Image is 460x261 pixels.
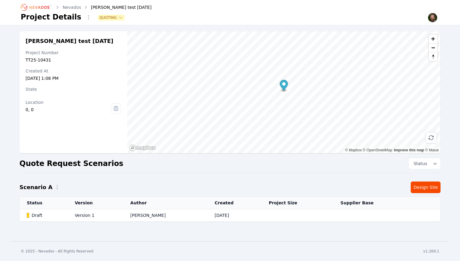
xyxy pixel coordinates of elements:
div: © 2025 - Nevados - All Rights Reserved [21,249,93,254]
a: Mapbox [345,148,362,152]
td: [DATE] [207,209,262,222]
canvas: Map [127,31,441,153]
div: Location [26,99,111,105]
a: Improve this map [394,148,424,152]
h2: [PERSON_NAME] test [DATE] [26,37,121,45]
tr: DraftVersion 1[PERSON_NAME][DATE] [19,209,441,222]
th: Author [123,197,207,209]
th: Version [68,197,123,209]
button: Zoom out [429,43,437,52]
h2: Quote Request Scenarios [19,159,123,168]
div: Map marker [280,80,288,92]
span: Status [411,160,427,167]
div: State [26,86,121,92]
div: Draft [27,212,64,218]
h2: Scenario A [19,183,52,192]
div: Created At [26,68,121,74]
a: Design Site [411,182,441,193]
th: Supplier Base [333,197,413,209]
td: [PERSON_NAME] [123,209,207,222]
a: Nevados [63,4,81,10]
th: Project Size [262,197,333,209]
th: Created [207,197,262,209]
a: OpenStreetMap [363,148,392,152]
div: 0, 0 [26,107,111,113]
nav: Breadcrumb [21,2,152,12]
a: Mapbox homepage [129,144,156,151]
button: Quoting [98,15,124,20]
div: TT25-10431 [26,57,121,63]
h1: Project Details [21,12,81,22]
div: v1.269.1 [423,249,439,254]
button: Zoom in [429,34,437,43]
td: Version 1 [68,209,123,222]
img: Sam Prest [428,13,437,23]
div: [DATE] 1:08 PM [26,75,121,81]
th: Status [19,197,68,209]
a: Maxar [425,148,439,152]
div: Project Number [26,50,121,56]
div: [PERSON_NAME] test [DATE] [82,4,152,10]
button: Status [409,158,441,169]
button: Reset bearing to north [429,52,437,61]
